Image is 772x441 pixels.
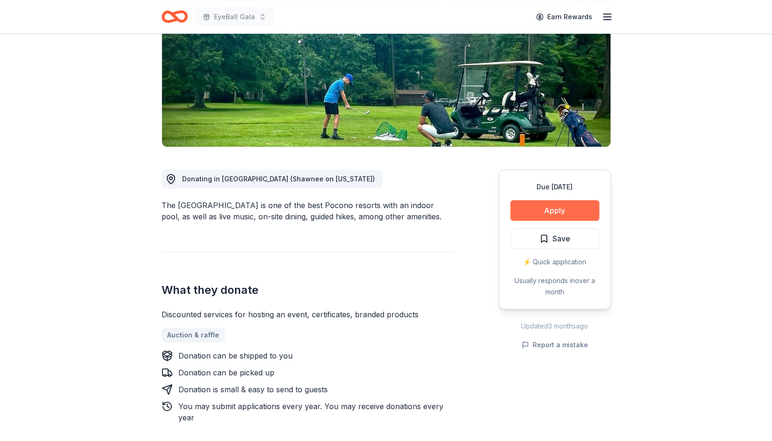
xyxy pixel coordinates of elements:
[510,275,599,298] div: Usually responds in over a month
[510,228,599,249] button: Save
[162,6,188,28] a: Home
[510,200,599,221] button: Apply
[162,328,225,343] a: Auction & raffle
[162,200,454,222] div: The [GEOGRAPHIC_DATA] is one of the best Pocono resorts with an indoor pool, as well as live musi...
[178,384,328,395] div: Donation is small & easy to send to guests
[195,7,274,26] button: EyeBall Gala
[178,367,274,378] div: Donation can be picked up
[510,181,599,193] div: Due [DATE]
[178,401,454,423] div: You may submit applications every year . You may receive donations every year
[510,256,599,268] div: ⚡️ Quick application
[182,175,375,183] span: Donating in [GEOGRAPHIC_DATA] (Shawnee on [US_STATE])
[162,283,454,298] h2: What they donate
[178,350,293,361] div: Donation can be shipped to you
[522,339,588,351] button: Report a mistake
[499,321,611,332] div: Updated 3 months ago
[162,309,454,320] div: Discounted services for hosting an event, certificates, branded products
[552,232,570,245] span: Save
[530,8,598,25] a: Earn Rewards
[214,11,255,22] span: EyeBall Gala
